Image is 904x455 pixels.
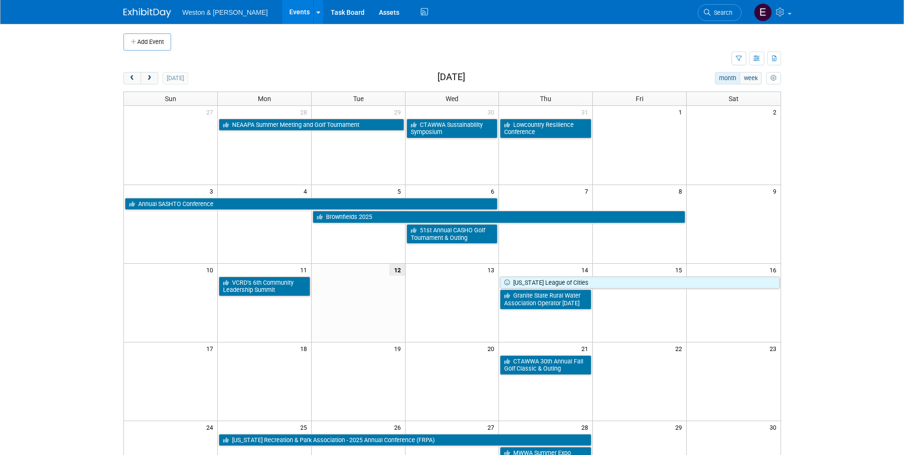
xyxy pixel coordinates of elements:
[772,106,781,118] span: 2
[674,264,686,276] span: 15
[754,3,772,21] img: Edyn Winter
[500,290,591,309] a: Granite State Rural Water Association Operator [DATE]
[406,119,498,138] a: CTAWWA Sustainability Symposium
[299,264,311,276] span: 11
[711,9,732,16] span: Search
[769,264,781,276] span: 16
[123,33,171,51] button: Add Event
[123,8,171,18] img: ExhibitDay
[165,95,176,103] span: Sun
[258,95,271,103] span: Mon
[205,342,217,354] span: 17
[715,72,740,84] button: month
[393,342,405,354] span: 19
[141,72,158,84] button: next
[500,355,591,375] a: CTAWWA 30th Annual Fall Golf Classic & Outing
[437,72,465,83] h2: [DATE]
[313,211,685,223] a: Brownfields 2025
[678,106,686,118] span: 1
[219,434,591,446] a: [US_STATE] Recreation & Park Association - 2025 Annual Conference (FRPA)
[205,264,217,276] span: 10
[125,198,498,210] a: Annual SASHTO Conference
[740,72,762,84] button: week
[446,95,458,103] span: Wed
[406,224,498,244] a: 51st Annual CASHO Golf Tournament & Outing
[678,185,686,197] span: 8
[580,264,592,276] span: 14
[674,421,686,433] span: 29
[500,119,591,138] a: Lowcountry Resilience Conference
[580,106,592,118] span: 31
[303,185,311,197] span: 4
[205,106,217,118] span: 27
[219,277,310,296] a: VCRD’s 6th Community Leadership Summit
[769,421,781,433] span: 30
[299,421,311,433] span: 25
[183,9,268,16] span: Weston & [PERSON_NAME]
[769,342,781,354] span: 23
[766,72,781,84] button: myCustomButton
[674,342,686,354] span: 22
[584,185,592,197] span: 7
[123,72,141,84] button: prev
[389,264,405,276] span: 12
[163,72,188,84] button: [DATE]
[487,421,498,433] span: 27
[487,342,498,354] span: 20
[205,421,217,433] span: 24
[580,421,592,433] span: 28
[393,106,405,118] span: 29
[698,4,741,21] a: Search
[393,421,405,433] span: 26
[353,95,364,103] span: Tue
[729,95,739,103] span: Sat
[772,185,781,197] span: 9
[299,342,311,354] span: 18
[299,106,311,118] span: 28
[636,95,643,103] span: Fri
[771,75,777,82] i: Personalize Calendar
[580,342,592,354] span: 21
[209,185,217,197] span: 3
[487,106,498,118] span: 30
[490,185,498,197] span: 6
[500,277,779,289] a: [US_STATE] League of Cities
[487,264,498,276] span: 13
[540,95,551,103] span: Thu
[219,119,404,131] a: NEAAPA Summer Meeting and Golf Tournament
[396,185,405,197] span: 5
